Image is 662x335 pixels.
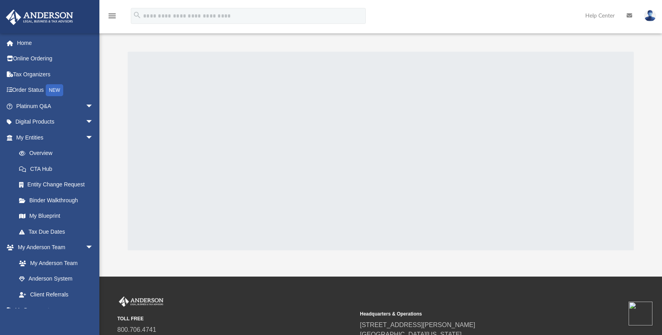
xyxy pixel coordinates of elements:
small: TOLL FREE [117,315,354,322]
a: Tax Due Dates [11,224,105,240]
i: menu [107,11,117,21]
a: Platinum Q&Aarrow_drop_down [6,98,105,114]
a: Home [6,35,105,51]
a: Entity Change Request [11,177,105,193]
a: menu [107,15,117,21]
a: Client Referrals [11,287,101,302]
a: Online Ordering [6,51,105,67]
a: [STREET_ADDRESS][PERSON_NAME] [360,321,475,328]
a: CTA Hub [11,161,105,177]
a: Anderson System [11,271,101,287]
img: User Pic [644,10,656,21]
a: Tax Organizers [6,66,105,82]
a: My Anderson Teamarrow_drop_down [6,240,101,256]
img: Anderson Advisors Platinum Portal [117,296,165,307]
a: Digital Productsarrow_drop_down [6,114,105,130]
div: NEW [46,84,63,96]
a: 800.706.4741 [117,326,156,333]
a: Order StatusNEW [6,82,105,99]
i: search [133,11,142,19]
a: My Blueprint [11,208,101,224]
span: arrow_drop_down [85,130,101,146]
a: My Anderson Team [11,255,97,271]
a: Binder Walkthrough [11,192,105,208]
img: Anderson Advisors Platinum Portal [4,10,76,25]
a: My Documentsarrow_drop_down [6,302,101,318]
small: Headquarters & Operations [360,310,597,318]
a: Overview [11,145,105,161]
a: My Entitiesarrow_drop_down [6,130,105,145]
span: arrow_drop_down [85,302,101,319]
span: arrow_drop_down [85,98,101,114]
span: arrow_drop_down [85,240,101,256]
span: arrow_drop_down [85,114,101,130]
